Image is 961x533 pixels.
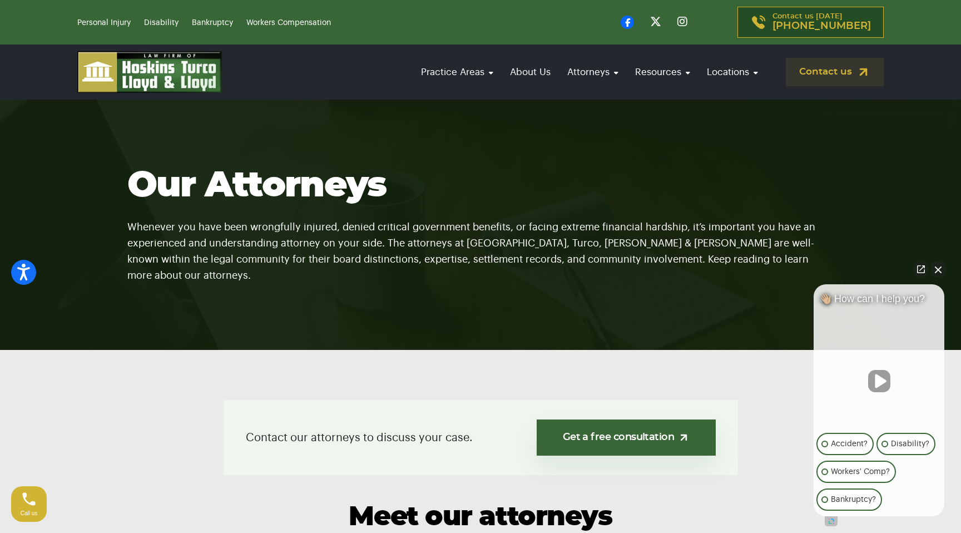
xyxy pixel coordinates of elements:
a: Contact us [DATE][PHONE_NUMBER] [737,7,884,38]
a: Workers Compensation [246,19,331,27]
a: Attorneys [562,56,624,88]
div: Contact our attorneys to discuss your case. [224,400,738,475]
button: Unmute video [868,370,890,392]
a: Contact us [786,58,884,86]
span: [PHONE_NUMBER] [772,21,871,32]
a: Practice Areas [415,56,499,88]
a: Get a free consultation [537,420,715,456]
button: Close Intaker Chat Widget [930,261,946,277]
p: Disability? [891,437,929,451]
a: Open intaker chat [825,516,838,526]
span: Call us [21,510,38,516]
p: Bankruptcy? [831,493,876,506]
a: About Us [504,56,556,88]
a: Resources [630,56,696,88]
a: Locations [701,56,764,88]
img: arrow-up-right-light.svg [678,432,690,443]
a: Personal Injury [77,19,131,27]
p: Contact us [DATE] [772,13,871,32]
div: 👋🏼 How can I help you? [814,293,944,310]
p: Workers' Comp? [831,465,890,478]
p: Accident? [831,437,868,451]
a: Disability [144,19,179,27]
h2: Meet our attorneys [127,503,834,532]
a: Bankruptcy [192,19,233,27]
img: logo [77,51,222,93]
p: Whenever you have been wrongfully injured, denied critical government benefits, or facing extreme... [127,205,834,284]
a: Open direct chat [913,261,929,277]
h1: Our Attorneys [127,166,834,205]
